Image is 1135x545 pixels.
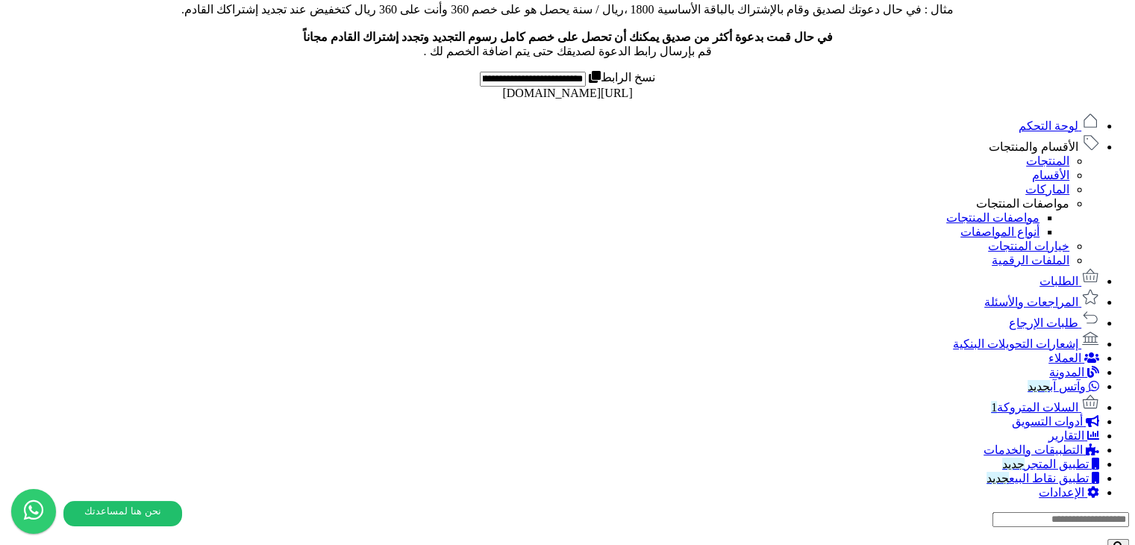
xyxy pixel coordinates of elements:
[1039,275,1078,287] span: الطلبات
[1039,486,1099,499] a: الإعدادات
[984,443,1099,456] a: التطبيقات والخدمات
[1009,317,1099,329] a: طلبات الإرجاع
[976,197,1069,210] a: مواصفات المنتجات
[1028,380,1086,393] span: وآتس آب
[953,337,1099,350] a: إشعارات التحويلات البنكية
[1048,429,1099,442] a: التقارير
[989,140,1078,153] span: الأقسام والمنتجات
[1012,415,1099,428] a: أدوات التسويق
[1019,119,1099,132] a: لوحة التحكم
[946,211,1039,224] a: مواصفات المنتجات
[1049,366,1099,379] a: المدونة
[1002,458,1099,470] a: تطبيق المتجرجديد
[953,337,1078,350] span: إشعارات التحويلات البنكية
[984,443,1083,456] span: التطبيقات والخدمات
[1028,380,1099,393] a: وآتس آبجديد
[1048,352,1099,364] a: العملاء
[1048,429,1084,442] span: التقارير
[1012,415,1083,428] span: أدوات التسويق
[987,472,1009,485] span: جديد
[960,225,1039,238] a: أنواع المواصفات
[1009,317,1078,329] span: طلبات الإرجاع
[987,472,1099,485] a: تطبيق نقاط البيعجديد
[1019,119,1078,132] span: لوحة التحكم
[1049,366,1084,379] span: المدونة
[1039,486,1084,499] span: الإعدادات
[992,254,1069,267] a: الملفات الرقمية
[1039,275,1099,287] a: الطلبات
[1028,380,1050,393] span: جديد
[991,401,1078,414] span: السلات المتروكة
[984,296,1099,308] a: المراجعات والأسئلة
[6,87,1129,100] div: [URL][DOMAIN_NAME]
[1048,352,1081,364] span: العملاء
[1025,183,1069,196] a: الماركات
[586,71,655,84] label: نسخ الرابط
[303,31,833,43] b: في حال قمت بدعوة أكثر من صديق يمكنك أن تحصل على خصم كامل رسوم التجديد وتجدد إشتراك القادم مجاناً
[1002,458,1025,470] span: جديد
[991,401,1099,414] a: السلات المتروكة1
[1032,169,1069,181] a: الأقسام
[987,472,1089,485] span: تطبيق نقاط البيع
[991,401,997,414] span: 1
[984,296,1078,308] span: المراجعات والأسئلة
[1002,458,1089,470] span: تطبيق المتجر
[988,240,1069,252] a: خيارات المنتجات
[1026,155,1069,167] a: المنتجات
